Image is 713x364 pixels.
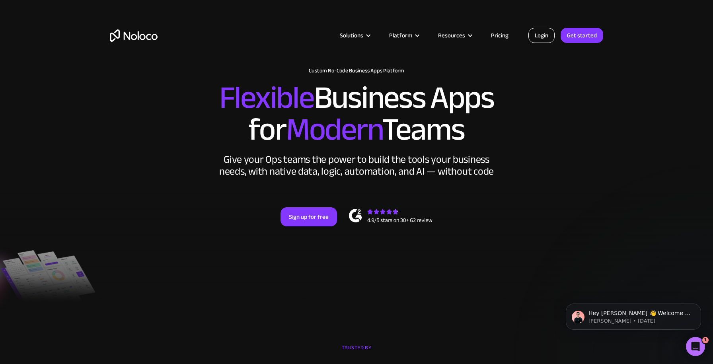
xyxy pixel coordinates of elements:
[110,82,603,146] h2: Business Apps for Teams
[561,28,603,43] a: Get started
[330,30,379,41] div: Solutions
[379,30,428,41] div: Platform
[428,30,481,41] div: Resources
[554,287,713,343] iframe: Intercom notifications message
[686,337,705,356] iframe: Intercom live chat
[389,30,412,41] div: Platform
[286,100,382,159] span: Modern
[340,30,363,41] div: Solutions
[438,30,465,41] div: Resources
[528,28,555,43] a: Login
[702,337,709,343] span: 1
[481,30,518,41] a: Pricing
[281,207,337,226] a: Sign up for free
[219,68,314,127] span: Flexible
[110,29,158,42] a: home
[217,154,496,177] div: Give your Ops teams the power to build the tools your business needs, with native data, logic, au...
